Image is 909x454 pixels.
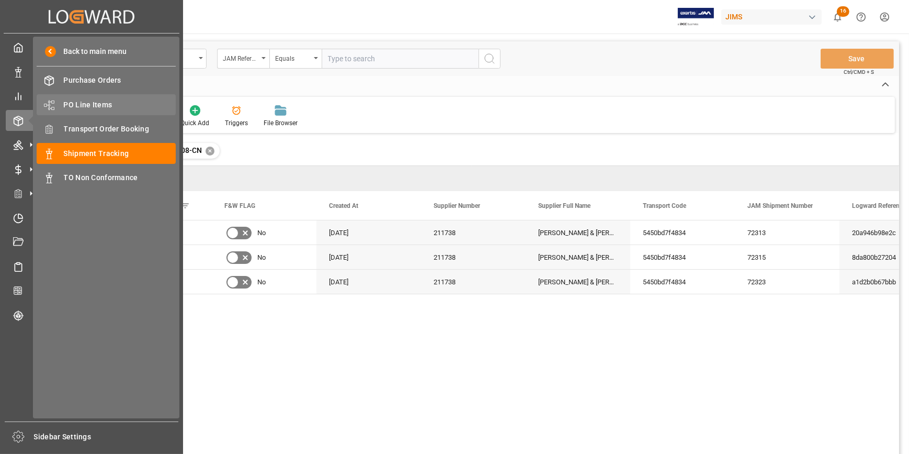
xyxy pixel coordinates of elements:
[225,118,248,128] div: Triggers
[826,5,849,29] button: show 16 new notifications
[538,202,590,209] span: Supplier Full Name
[421,270,526,294] div: 211738
[526,220,630,245] div: [PERSON_NAME] & [PERSON_NAME] (US funds China)(W/T*)-
[6,86,177,106] a: My Reports
[721,9,822,25] div: JIMS
[747,202,813,209] span: JAM Shipment Number
[6,207,177,228] a: Timeslot Management V2
[64,75,176,86] span: Purchase Orders
[206,147,214,156] div: ✕
[421,220,526,245] div: 211738
[37,168,176,188] a: TO Non Conformance
[37,70,176,91] a: Purchase Orders
[322,49,479,69] input: Type to search
[224,202,255,209] span: F&W FLAG
[316,270,421,294] div: [DATE]
[34,431,179,442] span: Sidebar Settings
[37,94,176,115] a: PO Line Items
[526,245,630,269] div: [PERSON_NAME] & [PERSON_NAME] (US funds China)(W/T*)-
[275,51,311,63] div: Equals
[735,270,839,294] div: 72323
[630,245,735,269] div: 5450bd7f4834
[6,281,177,301] a: CO2 Calculator
[180,118,209,128] div: Quick Add
[6,256,177,276] a: Sailing Schedules
[479,49,501,69] button: search button
[217,49,269,69] button: open menu
[852,202,906,209] span: Logward Reference
[64,172,176,183] span: TO Non Conformance
[257,270,266,294] span: No
[6,37,177,58] a: My Cockpit
[37,143,176,163] a: Shipment Tracking
[6,305,177,325] a: Tracking Shipment
[526,270,630,294] div: [PERSON_NAME] & [PERSON_NAME] (US funds China)(W/T*)-
[64,124,176,135] span: Transport Order Booking
[257,246,266,270] span: No
[6,232,177,252] a: Document Management
[735,245,839,269] div: 72315
[223,51,258,63] div: JAM Reference Number
[64,148,176,159] span: Shipment Tracking
[630,270,735,294] div: 5450bd7f4834
[264,118,298,128] div: File Browser
[37,119,176,139] a: Transport Order Booking
[678,8,714,26] img: Exertis%20JAM%20-%20Email%20Logo.jpg_1722504956.jpg
[735,220,839,245] div: 72313
[837,6,849,17] span: 16
[721,7,826,27] button: JIMS
[6,61,177,82] a: Data Management
[257,221,266,245] span: No
[269,49,322,69] button: open menu
[316,220,421,245] div: [DATE]
[434,202,480,209] span: Supplier Number
[329,202,358,209] span: Created At
[630,220,735,245] div: 5450bd7f4834
[421,245,526,269] div: 211738
[316,245,421,269] div: [DATE]
[64,99,176,110] span: PO Line Items
[849,5,873,29] button: Help Center
[643,202,686,209] span: Transport Code
[56,46,127,57] span: Back to main menu
[821,49,894,69] button: Save
[844,68,874,76] span: Ctrl/CMD + S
